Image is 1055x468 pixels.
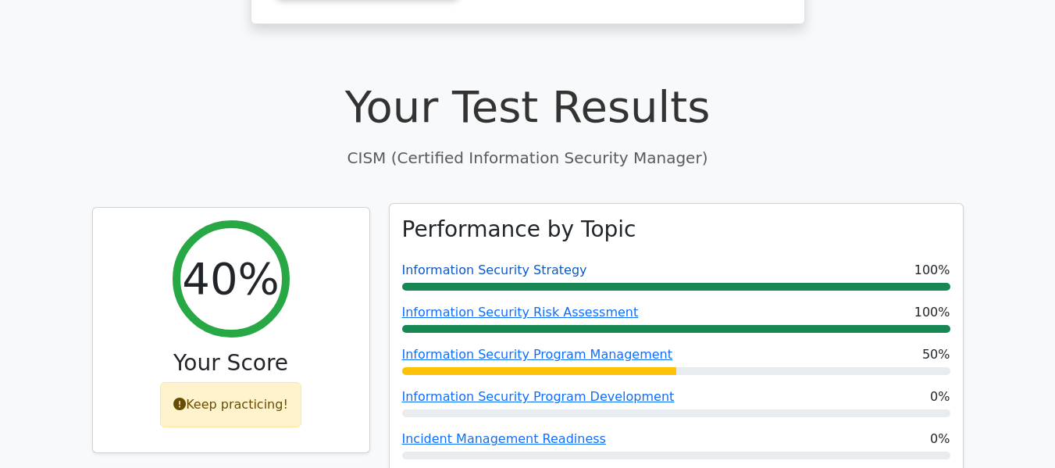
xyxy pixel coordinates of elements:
[182,252,279,305] h2: 40%
[92,146,964,170] p: CISM (Certified Information Security Manager)
[105,350,357,377] h3: Your Score
[402,216,636,243] h3: Performance by Topic
[922,345,950,364] span: 50%
[402,347,672,362] a: Information Security Program Management
[402,263,587,277] a: Information Security Strategy
[402,431,606,446] a: Incident Management Readiness
[914,261,950,280] span: 100%
[402,389,675,404] a: Information Security Program Development
[92,80,964,133] h1: Your Test Results
[160,382,301,427] div: Keep practicing!
[930,430,950,448] span: 0%
[914,303,950,322] span: 100%
[930,388,950,406] span: 0%
[402,305,639,320] a: Information Security Risk Assessment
